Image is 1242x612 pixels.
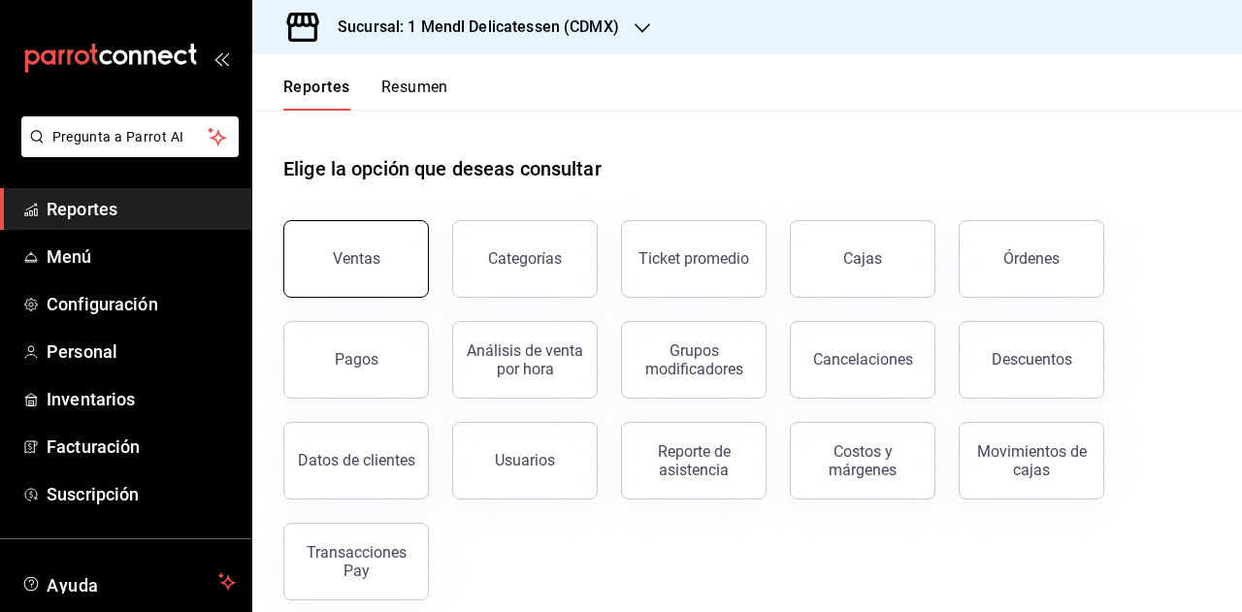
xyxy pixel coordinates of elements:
div: Datos de clientes [298,451,415,469]
div: Ventas [333,249,380,268]
div: navigation tabs [283,78,448,111]
h1: Elige la opción que deseas consultar [283,154,602,183]
div: Descuentos [992,350,1072,369]
button: Reportes [283,78,350,111]
button: Costos y márgenes [790,422,935,499]
span: Reportes [47,196,236,222]
button: Resumen [381,78,448,111]
button: Grupos modificadores [621,321,767,399]
button: Datos de clientes [283,422,429,499]
button: Órdenes [959,220,1104,298]
span: Menú [47,243,236,270]
button: Transacciones Pay [283,523,429,600]
div: Costos y márgenes [802,442,923,479]
button: Movimientos de cajas [959,422,1104,499]
button: Análisis de venta por hora [452,321,598,399]
a: Pregunta a Parrot AI [14,141,239,161]
div: Transacciones Pay [296,543,416,580]
div: Análisis de venta por hora [465,341,585,378]
div: Usuarios [495,451,555,469]
span: Ayuda [47,570,211,594]
a: Cajas [790,220,935,298]
div: Grupos modificadores [634,341,754,378]
div: Ticket promedio [638,249,749,268]
span: Inventarios [47,386,236,412]
div: Cajas [843,247,883,271]
span: Suscripción [47,481,236,507]
button: Pagos [283,321,429,399]
span: Facturación [47,434,236,460]
button: Cancelaciones [790,321,935,399]
button: Descuentos [959,321,1104,399]
button: Usuarios [452,422,598,499]
button: Ticket promedio [621,220,767,298]
button: Ventas [283,220,429,298]
span: Personal [47,338,236,365]
button: Pregunta a Parrot AI [21,116,239,157]
div: Pagos [335,350,378,369]
div: Órdenes [1003,249,1060,268]
button: open_drawer_menu [213,50,229,66]
span: Pregunta a Parrot AI [52,127,209,147]
span: Configuración [47,291,236,317]
div: Categorías [488,249,562,268]
h3: Sucursal: 1 Mendl Delicatessen (CDMX) [322,16,619,39]
div: Reporte de asistencia [634,442,754,479]
button: Reporte de asistencia [621,422,767,499]
button: Categorías [452,220,598,298]
div: Movimientos de cajas [971,442,1092,479]
div: Cancelaciones [813,350,913,369]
